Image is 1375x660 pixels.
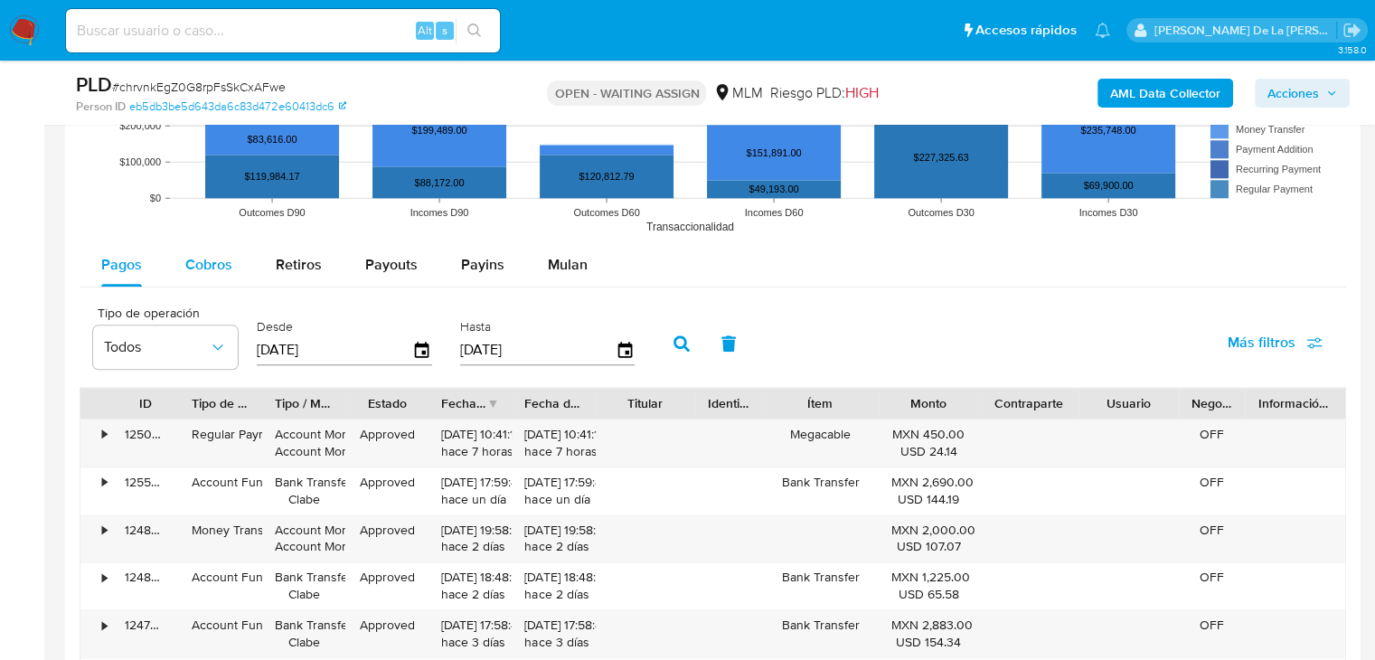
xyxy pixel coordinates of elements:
input: Buscar usuario o caso... [66,19,500,42]
b: Person ID [76,99,126,115]
p: javier.gutierrez@mercadolibre.com.mx [1154,22,1337,39]
b: PLD [76,70,112,99]
span: Alt [418,22,432,39]
span: HIGH [844,82,878,103]
span: 3.158.0 [1337,42,1366,57]
span: # chrvnkEgZ0G8rpFsSkCxAFwe [112,78,286,96]
button: AML Data Collector [1097,79,1233,108]
span: Accesos rápidos [975,21,1077,40]
span: s [442,22,447,39]
a: Salir [1342,21,1361,40]
span: Riesgo PLD: [769,83,878,103]
p: OPEN - WAITING ASSIGN [547,80,706,106]
button: Acciones [1255,79,1350,108]
div: MLM [713,83,762,103]
span: Acciones [1267,79,1319,108]
a: eb5db3be5d643da6c83d472e60413dc6 [129,99,346,115]
button: search-icon [456,18,493,43]
a: Notificaciones [1095,23,1110,38]
b: AML Data Collector [1110,79,1220,108]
